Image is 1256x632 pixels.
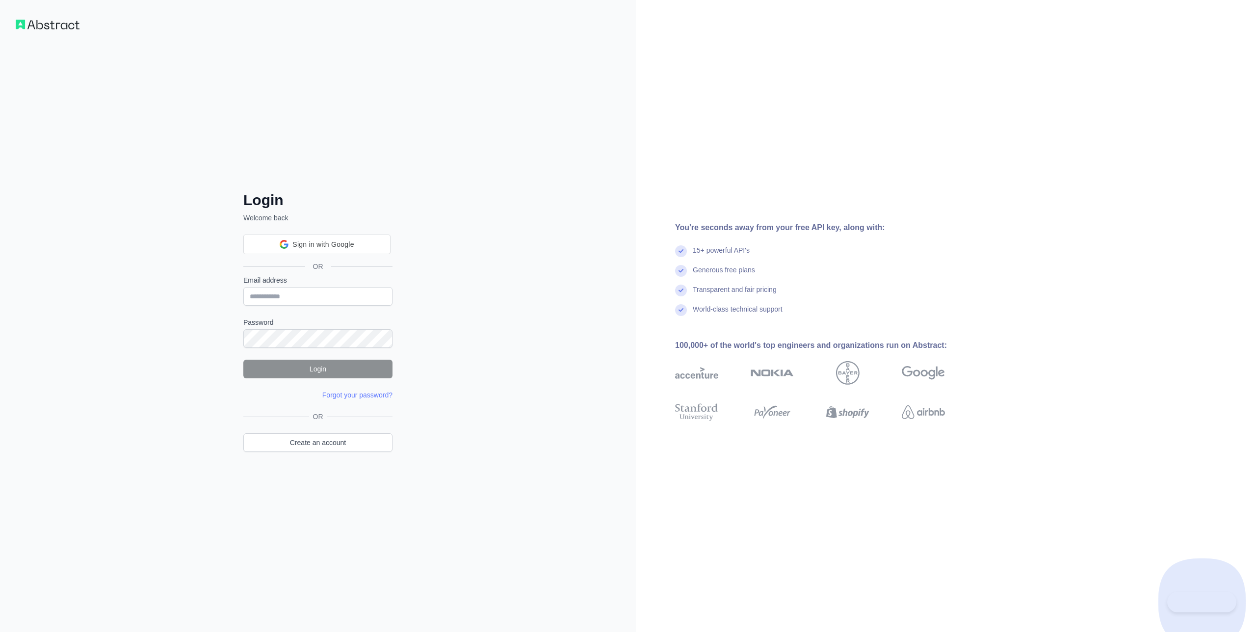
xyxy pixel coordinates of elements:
span: OR [309,412,327,421]
span: Sign in with Google [292,239,354,250]
img: airbnb [902,401,945,423]
div: World-class technical support [693,304,783,324]
h2: Login [243,191,392,209]
iframe: Toggle Customer Support [1167,592,1236,612]
button: Login [243,360,392,378]
img: bayer [836,361,860,385]
img: payoneer [751,401,794,423]
img: check mark [675,245,687,257]
img: stanford university [675,401,718,423]
span: OR [305,262,331,271]
p: Welcome back [243,213,392,223]
a: Create an account [243,433,392,452]
img: check mark [675,285,687,296]
img: check mark [675,265,687,277]
img: accenture [675,361,718,385]
div: Generous free plans [693,265,755,285]
div: You're seconds away from your free API key, along with: [675,222,976,234]
div: Transparent and fair pricing [693,285,777,304]
img: nokia [751,361,794,385]
div: 100,000+ of the world's top engineers and organizations run on Abstract: [675,340,976,351]
div: 15+ powerful API's [693,245,750,265]
img: Workflow [16,20,79,29]
img: google [902,361,945,385]
div: Sign in with Google [243,235,391,254]
label: Email address [243,275,392,285]
img: shopify [826,401,869,423]
a: Forgot your password? [322,391,392,399]
img: check mark [675,304,687,316]
label: Password [243,317,392,327]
